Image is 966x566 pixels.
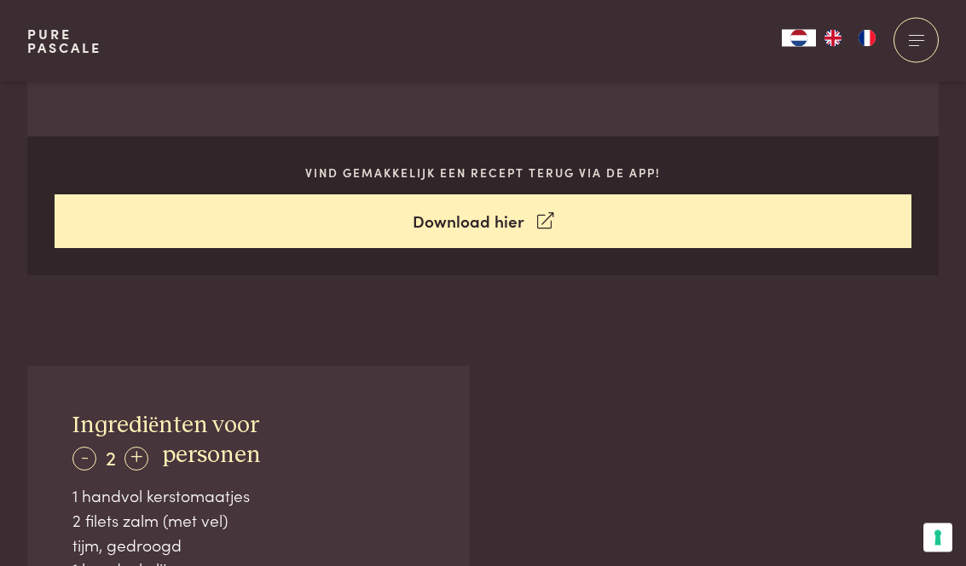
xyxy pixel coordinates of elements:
aside: Language selected: Nederlands [782,30,884,47]
span: Ingrediënten voor [72,414,259,438]
a: Download hier [55,195,912,249]
div: 2 filets zalm (met vel) [72,509,424,534]
div: tijm, gedroogd [72,534,424,558]
span: personen [162,444,261,468]
a: NL [782,30,816,47]
div: - [72,448,96,471]
a: EN [816,30,850,47]
button: Uw voorkeuren voor toestemming voor trackingtechnologieën [923,523,952,552]
div: + [124,448,148,471]
ul: Language list [816,30,884,47]
a: PurePascale [27,27,101,55]
a: FR [850,30,884,47]
div: Language [782,30,816,47]
p: Vind gemakkelijk een recept terug via de app! [55,165,912,182]
span: 2 [106,443,116,471]
div: 1 handvol kerstomaatjes [72,484,424,509]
